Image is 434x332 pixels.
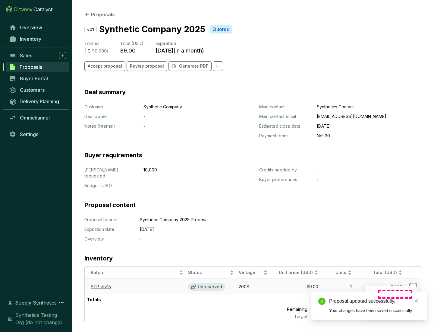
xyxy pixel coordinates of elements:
a: Proposals [6,62,69,72]
p: Net 30 [317,133,422,139]
p: 10,000 [143,167,225,173]
span: Synthetics Testing Org (do not change) [15,311,66,326]
a: Delivery Planning [6,96,69,106]
p: ‐ [140,236,393,242]
span: Settings [20,131,38,137]
span: Inventory [20,36,41,42]
p: ‐ [317,177,422,183]
span: Batch [91,270,178,276]
span: Total (USD) [120,41,143,46]
span: Delivery Planning [20,98,59,104]
p: Credits needed by [259,167,312,173]
a: Overview [6,22,69,33]
button: Proposals [84,11,115,18]
span: Supply Synthetics [15,299,57,306]
p: [PERSON_NAME] requested [84,167,139,179]
p: Expiration date [84,226,133,232]
p: Buyer preferences [259,177,312,183]
span: Customers [20,87,45,93]
span: Omnichannel [20,115,50,121]
h3: Proposal content [84,201,136,209]
p: Proposal header [84,217,133,223]
p: $9.00 [120,47,136,54]
button: Accept proposal [84,61,125,71]
span: Revise proposal [130,63,164,69]
p: Expiration [156,40,204,46]
span: Accept proposal [88,63,122,69]
p: Synthetic Company 2025 [99,23,205,36]
span: Unit price (USD) [279,270,313,275]
span: Buyer Portal [20,75,48,81]
td: $9.00 [270,279,321,294]
div: Proposal updated successfully. [329,298,420,305]
td: 1 [321,279,354,294]
p: 1 t [310,294,354,305]
p: Remaining [260,305,310,314]
p: Overview [84,236,133,242]
p: Unreserved [198,284,222,289]
p: / 10,000 t [91,48,108,54]
p: Payment terms [259,133,312,139]
p: Totals [85,294,103,305]
a: Inventory [6,34,69,44]
p: 1 t [84,47,90,54]
th: Batch [85,267,186,279]
span: check-circle [318,298,325,305]
th: Vintage [236,267,270,279]
p: ‐ [143,123,225,129]
span: Proposals [20,64,42,70]
p: [EMAIL_ADDRESS][DOMAIN_NAME] [317,113,422,120]
th: Units [321,267,354,279]
th: Status [186,267,236,279]
h3: Inventory [84,254,113,263]
p: Main contact [259,104,312,110]
span: close [414,299,418,303]
p: Synthetic Company [143,104,225,110]
span: Units [323,270,347,276]
td: $9.00 [354,279,405,294]
a: Sales [6,50,69,61]
div: Your changes have been saved successfully. [329,307,420,314]
p: [DATE] ( in a month ) [156,47,204,54]
p: 10,000 t [310,314,354,320]
p: Notes (internal) [84,123,139,129]
p: Estimated close date [259,123,312,129]
p: [DATE] [140,226,393,232]
a: Close [413,298,420,304]
span: Sales [20,53,32,59]
span: Budget (USD) [84,183,112,188]
p: Deal owner [84,113,139,120]
h3: Deal summary [84,88,126,96]
a: Omnichannel [6,113,69,123]
p: Target [260,314,310,320]
p: - [143,113,225,120]
span: Overview [20,24,42,30]
a: Settings [6,129,69,139]
a: Customers [6,85,69,95]
span: Status [188,270,228,276]
button: Generate PDF [168,61,212,71]
p: [DATE] [317,123,422,129]
a: Buyer Portal [6,73,69,84]
span: Vintage [239,270,262,276]
p: Reserve credits [378,291,411,297]
a: STP-dtv15 [91,284,111,289]
td: 2008 [236,279,270,294]
p: Quoted [212,26,230,33]
p: Generate PDF [179,63,208,69]
h3: Buyer requirements [84,151,142,159]
p: Synthetics Contact [317,104,422,110]
span: Total (USD) [373,270,397,275]
p: Synthetic Company 2025 Proposal [140,217,393,223]
p: Main contact email [259,113,312,120]
p: Customer [84,104,139,110]
button: Revise proposal [127,61,167,71]
p: - [317,167,422,173]
p: v01 [84,26,97,33]
p: Tonnes [84,40,108,46]
p: 9,999 t [310,305,354,314]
